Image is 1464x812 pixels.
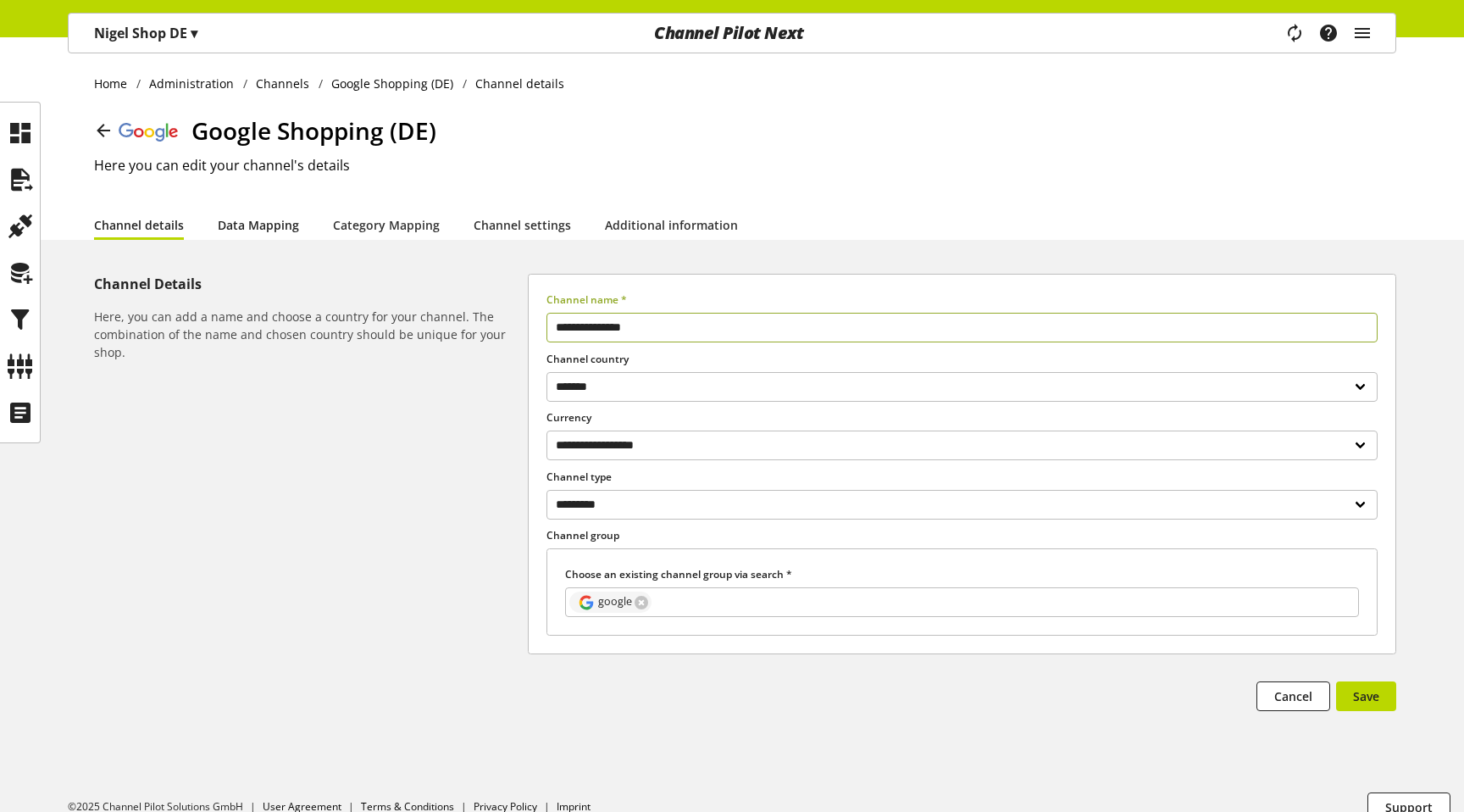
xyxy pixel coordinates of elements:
[565,567,1359,582] label: Choose an existing channel group via search *
[94,308,521,361] h6: Here, you can add a name and choose a country for your channel. The combination of the name and c...
[191,24,197,42] span: ▾
[569,592,652,612] span: google
[68,13,1396,53] nav: main navigation
[1336,681,1396,711] button: Save
[546,528,1378,543] span: Channel group
[474,216,571,234] a: Channel settings
[333,216,440,234] a: Category Mapping
[1256,681,1330,711] button: Cancel
[247,75,319,92] a: Channels
[191,114,436,147] span: Google Shopping (DE)
[94,23,197,43] p: Nigel Shop DE
[141,75,243,92] a: Administration
[578,594,595,611] img: icon
[94,155,1396,175] h2: Here you can edit your channel's details
[546,470,612,484] span: Channel type
[94,274,521,294] h5: Channel Details
[94,75,136,92] a: Home
[605,216,738,234] a: Additional information
[1353,687,1379,705] span: Save
[598,594,632,610] span: google
[546,352,629,366] span: Channel country
[94,216,184,234] a: Channel details
[546,292,627,307] span: Channel name *
[546,410,591,425] span: Currency
[1274,687,1312,705] span: Cancel
[119,120,178,142] img: logo
[218,216,299,234] a: Data Mapping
